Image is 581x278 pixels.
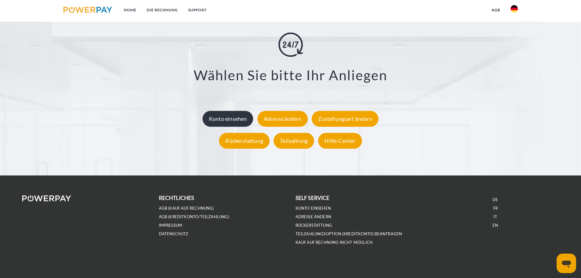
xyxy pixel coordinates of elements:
div: Konto einsehen [203,111,253,127]
a: Adresse ändern [256,115,310,122]
a: AGB (Kauf auf Rechnung) [159,206,214,211]
a: Hilfe-Center [317,137,363,144]
img: online-shopping.svg [278,32,303,57]
a: Adresse ändern [296,214,332,219]
a: Rückerstattung [296,223,332,228]
a: Teilzahlung [272,137,316,144]
img: logo-powerpay-white.svg [22,195,71,201]
iframe: Schaltfläche zum Öffnen des Messaging-Fensters [557,254,576,273]
img: logo-powerpay.svg [63,7,113,13]
a: EN [493,223,498,228]
a: SUPPORT [183,5,212,16]
a: Home [119,5,142,16]
div: Teilzahlung [274,133,314,149]
a: agb [486,5,505,16]
div: Hilfe-Center [318,133,362,149]
a: FR [493,206,498,211]
a: Konto einsehen [296,206,331,211]
b: rechtliches [159,195,194,201]
a: DIE RECHNUNG [142,5,183,16]
a: Konto einsehen [201,115,255,122]
div: Zustellungsart ändern [312,111,378,127]
div: Adresse ändern [257,111,308,127]
a: Teilzahlungsoption (KREDITKONTO) beantragen [296,231,402,236]
a: Kauf auf Rechnung nicht möglich [296,240,373,245]
a: IT [493,214,497,219]
a: AGB (Kreditkonto/Teilzahlung) [159,214,229,219]
a: Zustellungsart ändern [310,115,380,122]
a: DE [493,197,498,202]
div: Rückerstattung [219,133,270,149]
a: IMPRESSUM [159,223,182,228]
a: DATENSCHUTZ [159,231,188,236]
img: de [511,5,518,13]
h3: Wählen Sie bitte Ihr Anliegen [37,67,544,84]
a: Rückerstattung [217,137,271,144]
b: self service [296,195,330,201]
